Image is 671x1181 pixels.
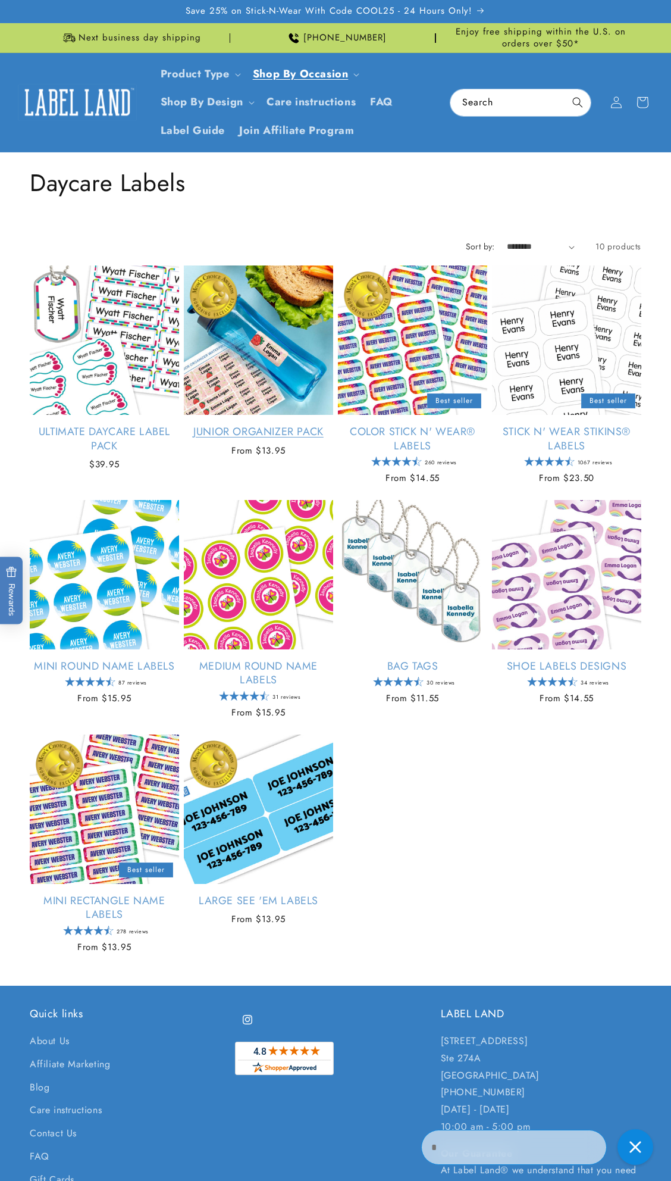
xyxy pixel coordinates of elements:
summary: Shop By Occasion [246,60,365,88]
span: Enjoy free shipping within the U.S. on orders over $50* [441,26,641,49]
span: FAQ [370,95,393,109]
span: Label Guide [161,124,225,138]
a: FAQ [363,88,400,116]
a: Junior Organizer Pack [184,425,333,439]
a: Mini Rectangle Name Labels [30,894,179,922]
a: Product Type [161,66,230,82]
img: Label Land [18,84,137,121]
a: Blog [30,1076,49,1099]
a: Large See 'em Labels [184,894,333,908]
span: Join Affiliate Program [239,124,354,138]
iframe: Gorgias Floating Chat [421,1125,659,1169]
span: Shop By Occasion [253,67,349,81]
a: About Us [30,1033,70,1053]
a: Affiliate Marketing [30,1053,110,1076]
span: Care instructions [266,95,356,109]
label: Sort by: [466,240,495,252]
a: Label Land [14,79,142,125]
span: [PHONE_NUMBER] [303,32,387,44]
a: Medium Round Name Labels [184,660,333,688]
span: Next business day shipping [79,32,201,44]
h2: Quick links [30,1007,230,1021]
a: FAQ [30,1145,49,1168]
a: Contact Us [30,1122,77,1145]
button: Search [565,89,591,115]
h2: LABEL LAND [441,1007,641,1021]
a: Color Stick N' Wear® Labels [338,425,487,453]
span: Save 25% on Stick-N-Wear With Code COOL25 - 24 Hours Only! [186,5,472,17]
a: Bag Tags [338,660,487,673]
div: Announcement [235,23,435,52]
a: Join Affiliate Program [232,117,361,145]
a: Ultimate Daycare Label Pack [30,425,179,453]
summary: Shop By Design [153,88,259,116]
a: Care instructions [259,88,363,116]
a: Care instructions [30,1099,102,1122]
span: Rewards [6,567,17,616]
div: Announcement [441,23,641,52]
span: 10 products [595,240,641,252]
a: Stick N' Wear Stikins® Labels [492,425,641,453]
div: Announcement [30,23,230,52]
a: Mini Round Name Labels [30,660,179,673]
h1: Daycare Labels [30,167,641,198]
p: [STREET_ADDRESS] Ste 274A [GEOGRAPHIC_DATA] [PHONE_NUMBER] [DATE] - [DATE] 10:00 am - 5:00 pm [441,1033,641,1136]
a: Label Guide [153,117,233,145]
a: Shoe Labels Designs [492,660,641,673]
summary: Product Type [153,60,246,88]
img: Customer Reviews [235,1042,334,1075]
a: Shop By Design [161,94,243,110]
